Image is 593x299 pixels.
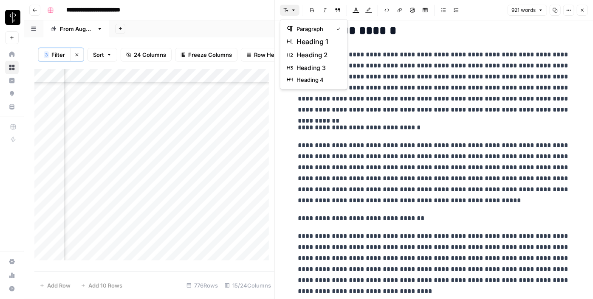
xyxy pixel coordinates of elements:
[5,48,19,61] a: Home
[241,48,290,61] button: Row Height
[296,50,337,60] span: heading 2
[221,279,274,292] div: 15/24 Columns
[5,10,20,25] img: LP Production Workloads Logo
[296,75,337,84] span: heading 4
[93,50,104,59] span: Sort
[5,74,19,87] a: Insights
[5,268,19,282] a: Usage
[44,51,49,58] div: 3
[134,50,166,59] span: 24 Columns
[76,279,127,292] button: Add 10 Rows
[88,281,122,290] span: Add 10 Rows
[43,20,110,37] a: From [DATE]
[508,5,547,16] button: 921 words
[511,6,536,14] span: 921 words
[254,50,285,59] span: Row Height
[5,282,19,296] button: Help + Support
[5,61,19,74] a: Browse
[51,50,65,59] span: Filter
[34,279,76,292] button: Add Row
[60,25,93,33] div: From [DATE]
[175,48,237,61] button: Freeze Columns
[296,25,330,33] span: paragraph
[45,51,48,58] span: 3
[5,87,19,101] a: Opportunities
[5,255,19,268] a: Settings
[5,7,19,28] button: Workspace: LP Production Workloads
[296,64,337,72] span: heading 3
[188,50,232,59] span: Freeze Columns
[47,281,71,290] span: Add Row
[88,48,117,61] button: Sort
[183,279,221,292] div: 776 Rows
[121,48,172,61] button: 24 Columns
[38,48,70,61] button: 3Filter
[5,100,19,114] a: Your Data
[296,36,337,47] span: heading 1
